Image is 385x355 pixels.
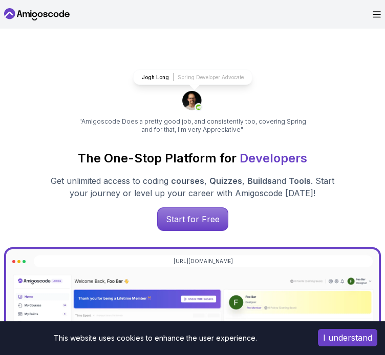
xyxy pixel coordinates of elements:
p: Get unlimited access to coding , , and . Start your journey or level up your career with Amigosco... [45,175,340,199]
button: Open Menu [373,11,381,18]
span: Developers [240,151,307,165]
button: Accept cookies [318,329,377,346]
h1: The One-Stop Platform for [4,150,381,167]
p: "Amigoscode Does a pretty good job, and consistently too, covering Spring and for that, I'm very ... [78,117,307,134]
div: This website uses cookies to enhance the user experience. [8,329,303,347]
span: Quizzes [209,176,242,186]
img: josh long [182,91,203,111]
span: courses [171,176,204,186]
span: Builds [247,176,272,186]
p: Jogh Long [142,74,169,81]
span: Tools [289,176,311,186]
p: Start for Free [158,208,228,230]
a: [URL][DOMAIN_NAME] [174,257,233,265]
p: Spring Developer Advocate [178,74,244,81]
a: Start for Free [157,207,228,231]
